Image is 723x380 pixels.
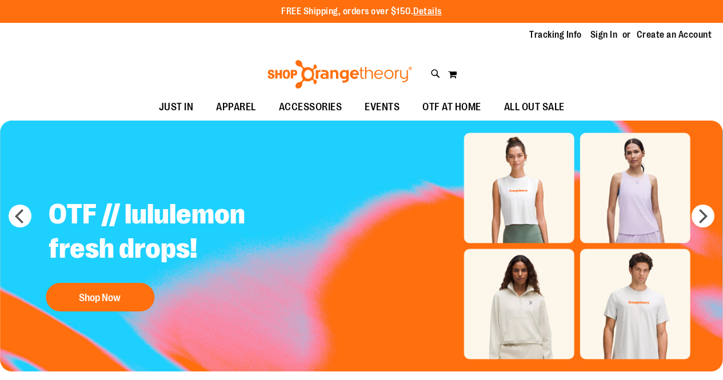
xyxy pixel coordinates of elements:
a: Create an Account [637,29,712,41]
a: Sign In [590,29,618,41]
img: Shop Orangetheory [266,60,414,89]
a: Details [413,6,442,17]
button: next [692,205,714,227]
span: APPAREL [216,94,256,120]
button: Shop Now [46,283,154,311]
span: ACCESSORIES [279,94,342,120]
span: ALL OUT SALE [504,94,565,120]
span: JUST IN [159,94,194,120]
p: FREE Shipping, orders over $150. [281,5,442,18]
h2: OTF // lululemon fresh drops! [40,189,324,277]
span: EVENTS [365,94,400,120]
a: Tracking Info [529,29,582,41]
span: OTF AT HOME [422,94,481,120]
button: prev [9,205,31,227]
a: OTF // lululemon fresh drops! Shop Now [40,189,324,317]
